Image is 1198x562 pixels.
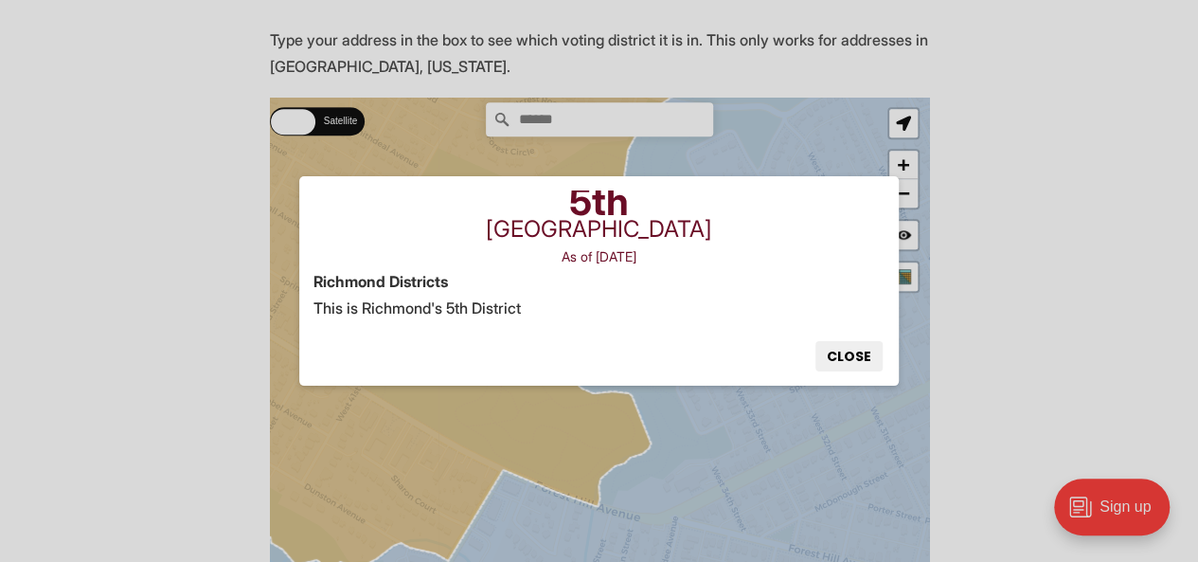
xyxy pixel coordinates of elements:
[313,295,885,321] p: This is Richmond's 5th District
[313,272,448,291] strong: Richmond Districts
[313,190,885,213] div: 5th
[815,341,883,372] button: Close
[313,218,885,241] div: [GEOGRAPHIC_DATA]
[313,245,885,268] div: As of [DATE]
